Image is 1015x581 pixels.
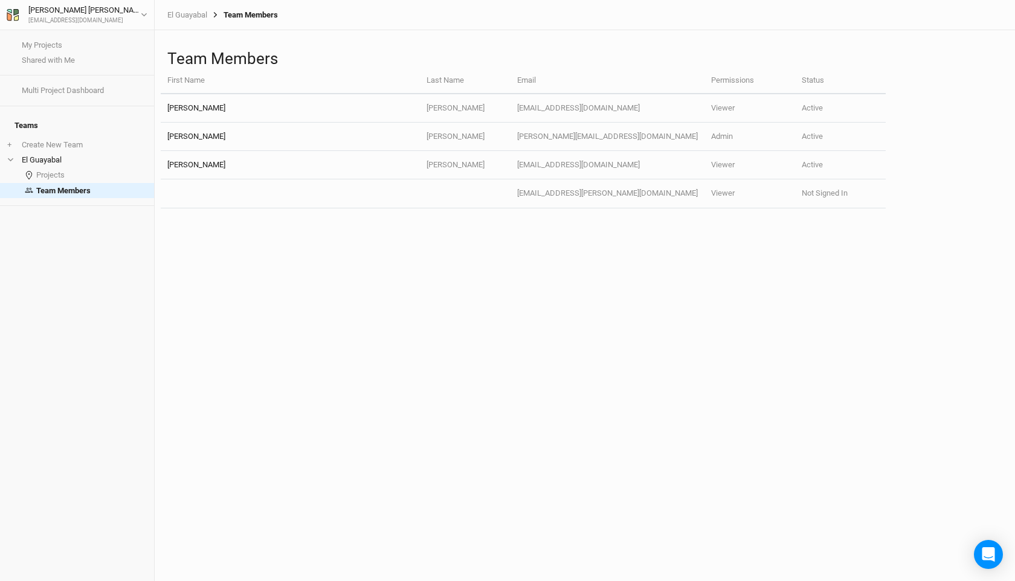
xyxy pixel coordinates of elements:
[704,123,795,151] td: Admin
[207,10,278,20] div: Team Members
[7,140,11,150] span: +
[795,68,886,94] th: Status
[6,4,148,25] button: [PERSON_NAME] [PERSON_NAME][EMAIL_ADDRESS][DOMAIN_NAME]
[7,114,147,138] h4: Teams
[420,94,511,123] td: [PERSON_NAME]
[795,123,886,151] td: Active
[704,151,795,179] td: Viewer
[511,123,704,151] td: [PERSON_NAME][EMAIL_ADDRESS][DOMAIN_NAME]
[28,4,141,16] div: [PERSON_NAME] [PERSON_NAME]
[511,151,704,179] td: [EMAIL_ADDRESS][DOMAIN_NAME]
[161,94,420,123] td: [PERSON_NAME]
[161,151,420,179] td: [PERSON_NAME]
[704,68,795,94] th: Permissions
[511,179,704,208] td: [EMAIL_ADDRESS][PERSON_NAME][DOMAIN_NAME]
[795,151,886,179] td: Active
[420,123,511,151] td: [PERSON_NAME]
[795,179,886,208] td: Not Signed In
[974,540,1003,569] div: Open Intercom Messenger
[511,94,704,123] td: [EMAIL_ADDRESS][DOMAIN_NAME]
[420,151,511,179] td: [PERSON_NAME]
[167,50,1002,68] h1: Team Members
[420,68,511,94] th: Last Name
[161,123,420,151] td: [PERSON_NAME]
[795,94,886,123] td: Active
[704,179,795,208] td: Viewer
[511,68,704,94] th: Email
[161,68,420,94] th: First Name
[704,94,795,123] td: Viewer
[28,16,141,25] div: [EMAIL_ADDRESS][DOMAIN_NAME]
[167,10,207,20] a: El Guayabal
